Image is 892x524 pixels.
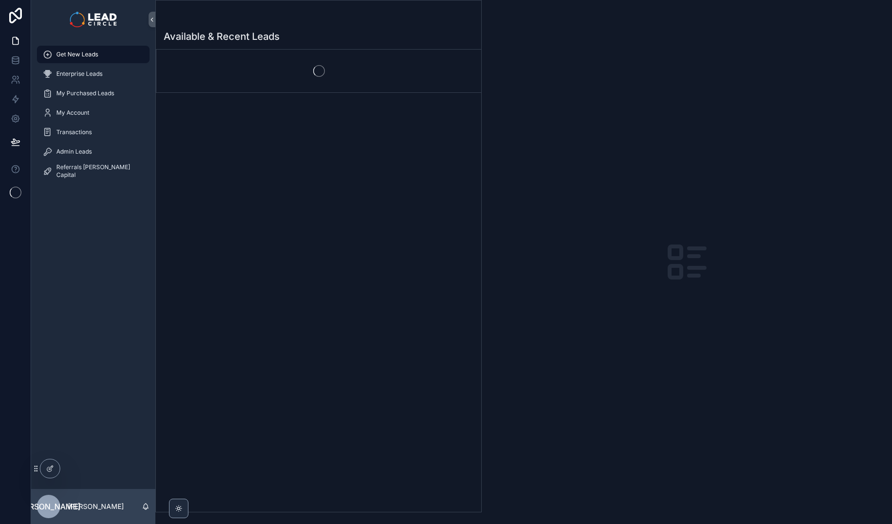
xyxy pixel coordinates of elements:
[37,85,150,102] a: My Purchased Leads
[56,148,92,156] span: Admin Leads
[56,70,102,78] span: Enterprise Leads
[37,162,150,180] a: Referrals [PERSON_NAME] Capital
[37,123,150,141] a: Transactions
[164,30,280,43] h1: Available & Recent Leads
[37,104,150,122] a: My Account
[37,65,150,83] a: Enterprise Leads
[17,501,81,512] span: [PERSON_NAME]
[56,128,92,136] span: Transactions
[56,163,140,179] span: Referrals [PERSON_NAME] Capital
[37,143,150,160] a: Admin Leads
[56,89,114,97] span: My Purchased Leads
[31,39,155,192] div: scrollable content
[56,51,98,58] span: Get New Leads
[68,502,124,511] p: [PERSON_NAME]
[56,109,89,117] span: My Account
[37,46,150,63] a: Get New Leads
[70,12,116,27] img: App logo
